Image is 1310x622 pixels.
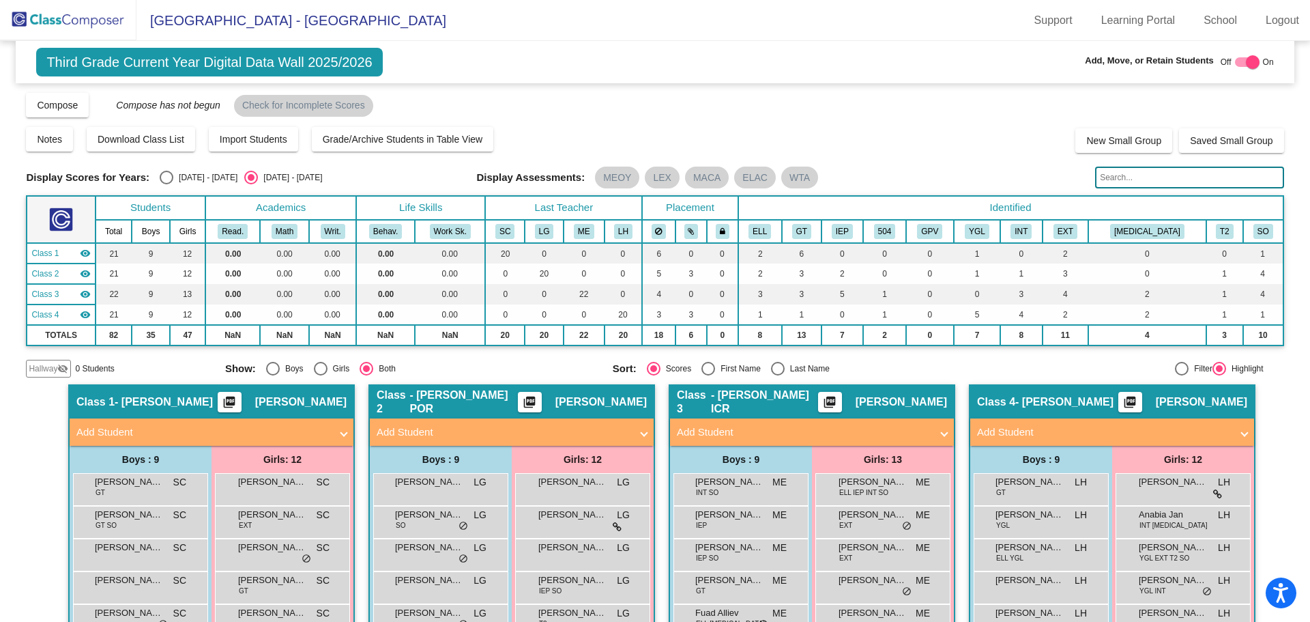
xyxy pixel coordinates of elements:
span: [PERSON_NAME] [555,395,647,409]
span: Download Class List [98,134,184,145]
span: Grade/Archive Students in Table View [323,134,483,145]
span: Hallway [29,363,57,375]
td: 0.00 [415,305,485,325]
div: Girls [327,363,350,375]
td: 20 [485,243,525,264]
td: 3 [782,264,821,284]
span: Sort: [613,363,637,375]
td: 0.00 [260,243,309,264]
td: 20 [525,325,564,345]
span: Compose has not begun [102,100,220,111]
td: 2 [821,264,864,284]
th: Life Skills [356,196,485,220]
td: 1 [1243,243,1283,264]
th: Stacy Cooper-Shugrue [485,220,525,243]
td: 2 [1043,305,1088,325]
mat-expansion-panel-header: Add Student [70,419,353,446]
td: 1 [1206,284,1243,305]
th: Last Teacher [485,196,642,220]
span: [PERSON_NAME] [238,508,306,522]
span: [PERSON_NAME] [695,475,763,489]
td: 0.00 [309,264,356,284]
td: 4 [1088,325,1206,345]
td: 0 [564,264,605,284]
td: 4 [1043,284,1088,305]
span: - [PERSON_NAME] ICR [711,388,818,416]
span: Class 4 [31,309,59,321]
button: SC [495,224,514,239]
button: Print Students Details [818,392,842,412]
button: Download Class List [87,127,195,152]
td: 5 [954,305,1000,325]
td: 0.00 [205,264,260,284]
td: 2 [1088,284,1206,305]
span: Display Scores for Years: [26,171,149,184]
td: 20 [525,264,564,284]
td: 9 [132,305,169,325]
td: 0 [485,305,525,325]
td: 7 [821,325,864,345]
span: INT SO [696,487,718,498]
td: 0.00 [356,284,415,305]
th: Girls [170,220,206,243]
span: Add, Move, or Retain Students [1085,54,1214,68]
th: Total [96,220,132,243]
span: Show: [225,363,256,375]
span: 0 Students [75,363,114,375]
td: 6 [642,243,675,264]
button: ME [574,224,594,239]
th: Students [96,196,206,220]
td: 1 [954,243,1000,264]
mat-chip: MEOY [595,167,639,188]
td: 4 [1243,264,1283,284]
mat-expansion-panel-header: Add Student [370,419,654,446]
th: Young for Grade Level [954,220,1000,243]
th: RTI Tier 2 [1206,220,1243,243]
th: Keep with students [675,220,708,243]
td: Stacy Cooper-Shugrue - Shugrue [27,243,95,264]
td: 0 [485,284,525,305]
td: 12 [170,264,206,284]
td: 4 [1243,284,1283,305]
td: 0.00 [309,243,356,264]
td: 3 [1000,284,1043,305]
mat-chip: MACA [685,167,729,188]
button: Import Students [209,127,298,152]
button: LH [614,224,632,239]
div: First Name [715,363,761,375]
td: 2 [738,264,782,284]
button: Read. [218,224,248,239]
td: 0.00 [205,305,260,325]
mat-chip: ELAC [734,167,776,188]
button: Print Students Details [218,392,242,412]
td: 9 [132,284,169,305]
td: 0.00 [260,284,309,305]
td: 0 [525,284,564,305]
td: 35 [132,325,169,345]
td: 0 [954,284,1000,305]
span: Class 1 [76,395,115,409]
td: 0 [1088,243,1206,264]
mat-icon: visibility_off [57,363,68,374]
td: 20 [605,325,643,345]
td: 0.00 [356,264,415,284]
td: 0 [675,284,708,305]
span: Saved Small Group [1190,135,1272,146]
td: 0.00 [205,243,260,264]
th: Speech Only [1243,220,1283,243]
th: Introvert [1000,220,1043,243]
input: Search... [1095,167,1283,188]
span: [PERSON_NAME] [95,475,163,489]
td: 22 [96,284,132,305]
mat-chip: Check for Incomplete Scores [234,95,373,117]
button: IEP [832,224,853,239]
span: - [PERSON_NAME] [115,395,213,409]
span: New Small Group [1086,135,1161,146]
button: New Small Group [1075,128,1172,153]
span: [PERSON_NAME] [238,475,306,489]
td: NaN [260,325,309,345]
mat-icon: picture_as_pdf [521,395,538,414]
td: 1 [1206,305,1243,325]
span: ELL IEP INT SO [839,487,888,498]
td: 0.00 [415,284,485,305]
